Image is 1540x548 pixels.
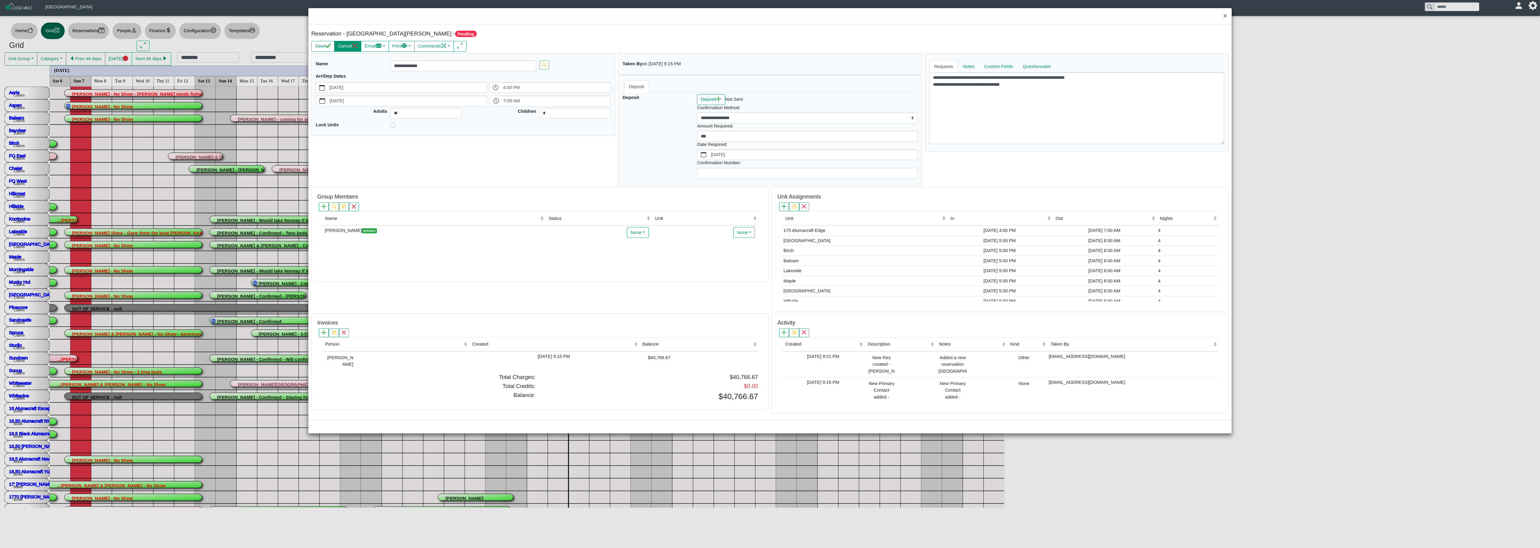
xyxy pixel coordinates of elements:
h5: Balance: [322,392,535,399]
span: primary [362,228,377,233]
div: [DATE] 8:00 AM [1054,257,1155,264]
div: [DATE] 9:15 PM [470,353,638,360]
div: [DATE] 5:00 PM [949,247,1051,254]
label: [DATE] [328,96,486,106]
div: Balance [642,341,752,348]
button: pencil square [789,202,799,211]
td: Birch [782,246,947,256]
svg: pencil square [792,204,796,209]
button: calendar [697,150,710,160]
svg: clock [493,98,499,104]
b: Children [518,109,536,114]
div: Notes [939,341,1001,348]
div: Status [549,215,645,222]
a: Requests [929,60,958,72]
div: In [950,215,1046,222]
h6: Confirmation Method: [697,105,917,110]
svg: x [351,204,356,209]
div: New Res created - [PERSON_NAME][GEOGRAPHIC_DATA] [866,353,896,376]
h6: Amount Required: [697,123,917,129]
td: Hillside [782,296,947,306]
svg: search [542,62,547,67]
svg: calendar [701,152,707,158]
div: [DATE] 8:00 AM [1054,267,1155,274]
b: Name [316,61,328,66]
div: [DATE] 5:00 PM [949,278,1051,285]
svg: plus [321,330,326,335]
h6: Confirmation Number: [697,160,917,165]
td: 175 Alumacraft Edge [782,225,947,236]
td: [GEOGRAPHIC_DATA] [782,236,947,246]
div: Out [1055,215,1150,222]
h5: Activity [778,319,795,326]
b: Deposit [623,95,639,100]
div: [PERSON_NAME] [323,227,544,234]
svg: calendar [319,98,325,104]
div: New Primary Contact added - [PERSON_NAME] [866,379,896,402]
label: 7:00 AM [502,96,610,106]
button: None [733,227,755,238]
div: [DATE] 5:00 PM [949,298,1051,305]
div: Created [785,341,858,348]
h5: $40,766.67 [544,374,758,381]
h5: Group Members [317,193,358,200]
svg: calendar [319,85,325,91]
div: Description [868,341,929,348]
button: Emailenvelope fill [361,41,389,52]
div: [DATE] 8:00 AM [1054,237,1155,244]
td: 4 [1157,256,1218,266]
button: pencil square [789,328,799,337]
div: [DATE] 8:00 AM [1054,247,1155,254]
td: [EMAIL_ADDRESS][DOMAIN_NAME] [1047,351,1218,377]
div: None [1008,379,1038,387]
td: Maple [782,276,947,286]
div: Other [1008,353,1038,361]
button: x [799,328,809,337]
td: [EMAIL_ADDRESS][DOMAIN_NAME] [1047,377,1218,403]
td: 4 [1157,225,1218,236]
button: calendar [316,96,328,106]
button: clock [489,82,502,93]
td: 4 [1157,246,1218,256]
button: Cancelx [334,41,361,52]
td: [GEOGRAPHIC_DATA] [782,286,947,296]
div: [DATE] 8:00 AM [1054,278,1155,285]
div: [DATE] 5:00 PM [949,267,1051,274]
div: Nights [1160,215,1212,222]
svg: command [441,43,447,49]
a: Deposit [624,81,649,93]
td: Balsam [782,256,947,266]
svg: plus [321,204,326,209]
button: pencil square [339,202,349,211]
button: Depositplus [697,94,725,105]
svg: envelope fill [376,43,382,49]
svg: x [802,330,806,335]
a: Notes [958,60,979,72]
b: Taken By [623,61,642,66]
svg: plus [716,96,722,102]
b: Adults [373,109,387,114]
b: Arr/Dep Dates [316,73,346,79]
div: Person [325,341,463,348]
button: search [329,202,339,211]
svg: clock [493,85,499,91]
button: None [627,227,648,238]
h5: Total Charges: [322,374,535,381]
label: [DATE] [710,150,917,160]
button: plus [319,328,329,337]
svg: x [352,43,358,49]
h5: $0.00 [544,383,758,390]
svg: check [325,43,331,49]
div: [DATE] 9:21 PM [784,353,863,360]
h6: Date Required: [697,142,917,147]
div: Taken By [1051,341,1212,348]
svg: pencil square [792,330,796,335]
div: [DATE] 5:00 PM [949,237,1051,244]
h5: Total Credits: [322,383,535,390]
td: 4 [1157,286,1218,296]
div: Unit [785,215,941,222]
button: search [539,60,549,69]
div: [DATE] 8:00 AM [1054,288,1155,294]
svg: pencil square [341,204,346,209]
div: $40,766.67 [640,353,670,361]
